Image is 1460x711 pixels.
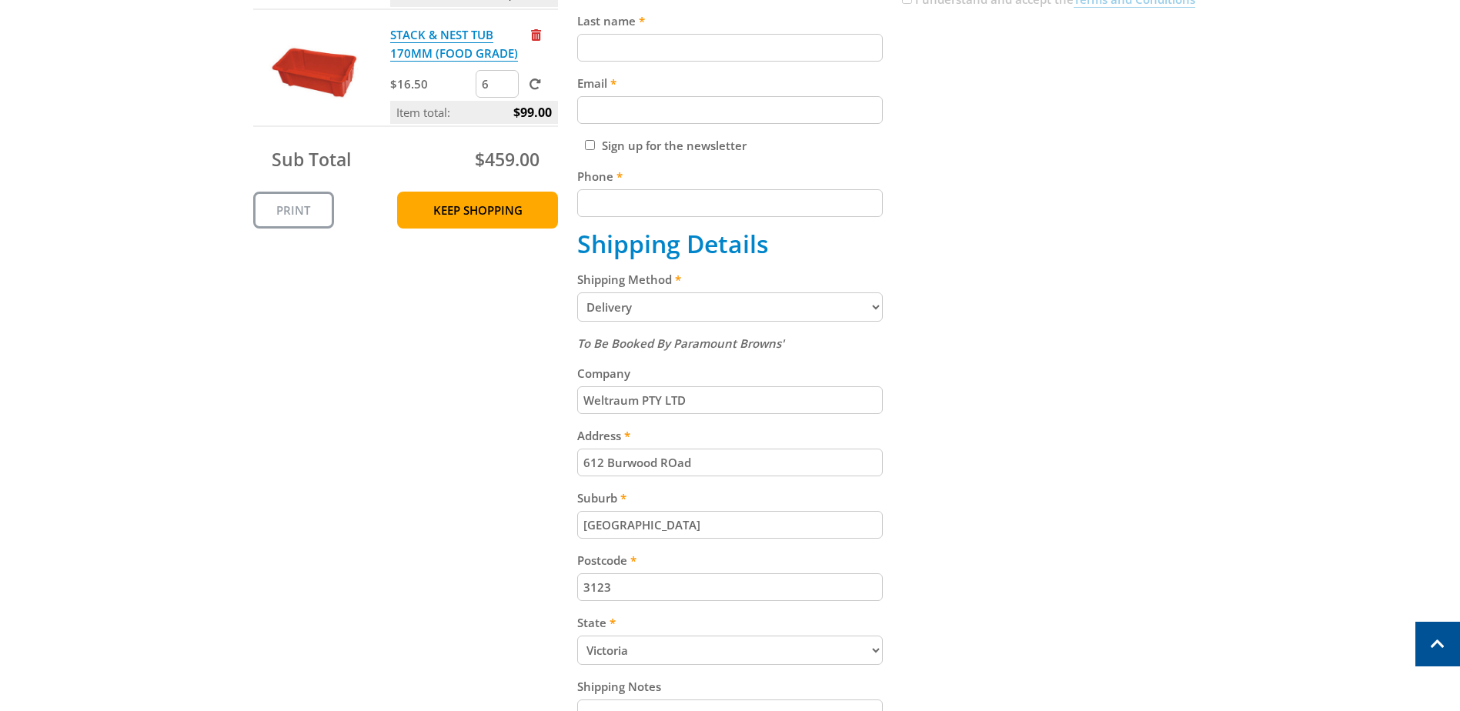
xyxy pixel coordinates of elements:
[577,364,883,382] label: Company
[577,34,883,62] input: Please enter your last name.
[390,101,558,124] p: Item total:
[577,96,883,124] input: Please enter your email address.
[577,335,784,351] em: To Be Booked By Paramount Browns'
[577,167,883,185] label: Phone
[268,25,360,118] img: STACK & NEST TUB 170MM (FOOD GRADE)
[253,192,334,229] a: Print
[577,551,883,569] label: Postcode
[577,449,883,476] input: Please enter your address.
[577,677,883,696] label: Shipping Notes
[577,573,883,601] input: Please enter your postcode.
[577,636,883,665] select: Please select your state.
[531,27,541,42] a: Remove from cart
[475,147,540,172] span: $459.00
[577,511,883,539] input: Please enter your suburb.
[513,101,552,124] span: $99.00
[577,613,883,632] label: State
[272,147,351,172] span: Sub Total
[577,426,883,445] label: Address
[577,74,883,92] label: Email
[577,489,883,507] label: Suburb
[577,292,883,322] select: Please select a shipping method.
[390,27,518,62] a: STACK & NEST TUB 170MM (FOOD GRADE)
[390,75,473,93] p: $16.50
[577,229,883,259] h2: Shipping Details
[577,270,883,289] label: Shipping Method
[577,189,883,217] input: Please enter your telephone number.
[577,12,883,30] label: Last name
[602,138,747,153] label: Sign up for the newsletter
[397,192,558,229] a: Keep Shopping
